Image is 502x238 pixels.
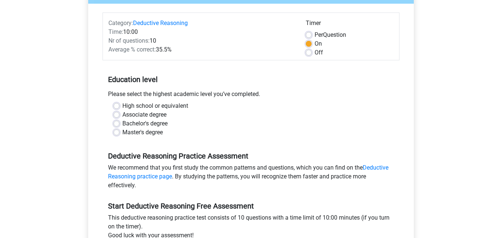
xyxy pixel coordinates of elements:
[108,37,150,44] span: Nr of questions:
[108,28,123,35] span: Time:
[133,19,188,26] a: Deductive Reasoning
[103,90,399,102] div: Please select the highest academic level you’ve completed.
[108,152,394,160] h5: Deductive Reasoning Practice Assessment
[315,31,323,38] span: Per
[122,102,188,110] label: High school or equivalent
[108,72,394,87] h5: Education level
[315,31,346,39] label: Question
[122,110,166,119] label: Associate degree
[103,163,399,193] div: We recommend that you first study the common patterns and questions, which you can find on the . ...
[122,128,163,137] label: Master's degree
[122,119,168,128] label: Bachelor's degree
[108,19,133,26] span: Category:
[103,36,300,45] div: 10
[315,48,323,57] label: Off
[108,46,156,53] span: Average % correct:
[108,202,394,210] h5: Start Deductive Reasoning Free Assessment
[315,39,322,48] label: On
[103,28,300,36] div: 10:00
[103,45,300,54] div: 35.5%
[306,19,394,31] div: Timer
